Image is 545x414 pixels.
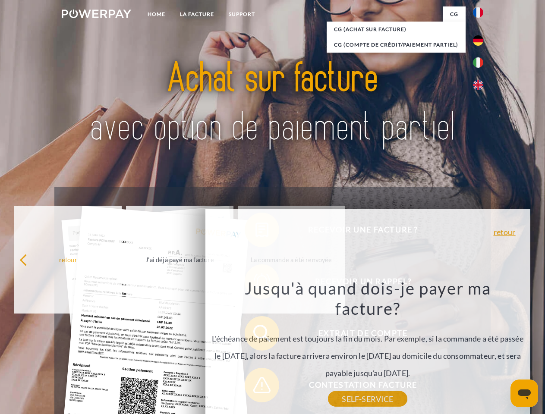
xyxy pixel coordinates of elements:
[327,37,466,53] a: CG (Compte de crédit/paiement partiel)
[443,6,466,22] a: CG
[210,278,525,319] h3: Jusqu'à quand dois-je payer ma facture?
[19,254,117,265] div: retour
[210,278,525,399] div: L'échéance de paiement est toujours la fin du mois. Par exemple, si la commande a été passée le [...
[494,228,516,236] a: retour
[328,391,407,407] a: SELF-SERVICE
[140,6,173,22] a: Home
[473,80,483,90] img: en
[473,7,483,18] img: fr
[473,35,483,46] img: de
[327,22,466,37] a: CG (achat sur facture)
[62,9,131,18] img: logo-powerpay-white.svg
[221,6,262,22] a: Support
[131,254,228,265] div: J'ai déjà payé ma facture
[510,379,538,407] iframe: Bouton de lancement de la fenêtre de messagerie
[173,6,221,22] a: LA FACTURE
[473,57,483,68] img: it
[82,41,463,165] img: title-powerpay_fr.svg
